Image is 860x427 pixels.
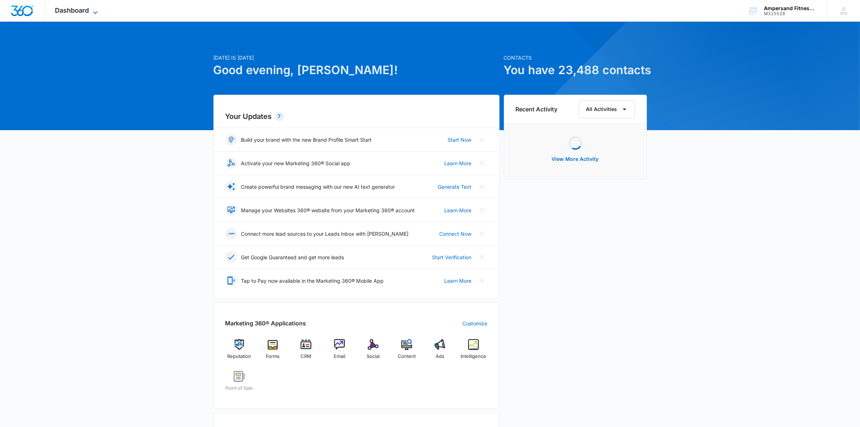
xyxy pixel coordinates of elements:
a: Start Now [448,136,472,144]
img: tab_domain_overview_orange.svg [20,46,25,51]
p: Create powerful brand messaging with our new AI text generator [241,183,395,191]
h2: Your Updates [225,111,488,122]
img: website_grey.svg [12,19,17,25]
h1: You have 23,488 contacts [504,61,647,79]
p: Activate your new Marketing 360® Social app [241,159,351,167]
a: Ads [426,339,454,365]
a: Connect Now [440,230,472,238]
span: Intelligence [461,353,487,360]
div: Domain: [DOMAIN_NAME] [19,19,79,25]
button: Close [476,204,488,216]
a: Start Verification [432,253,472,261]
a: Forms [259,339,286,365]
h1: Good evening, [PERSON_NAME]! [213,61,500,79]
p: Get Google Guaranteed and get more leads [241,253,344,261]
a: Content [393,339,420,365]
button: Close [476,251,488,263]
button: Close [476,134,488,145]
p: Contacts [504,54,647,61]
a: Intelligence [460,339,488,365]
a: Point of Sale [225,371,253,397]
span: Ads [436,353,444,360]
a: Social [359,339,387,365]
div: 7 [275,112,284,121]
img: tab_keywords_by_traffic_grey.svg [72,46,78,51]
button: All Activities [579,100,635,118]
a: Customize [463,320,488,327]
a: CRM [292,339,320,365]
a: Reputation [225,339,253,365]
h6: Recent Activity [516,105,558,114]
div: account name [764,5,817,11]
div: v 4.0.24 [20,12,35,17]
h2: Marketing 360® Applications [225,319,306,328]
a: Generate Text [438,183,472,191]
p: Connect more lead sources to your Leads Inbox with [PERSON_NAME] [241,230,409,238]
a: Learn More [445,206,472,214]
span: Forms [266,353,280,360]
div: Keywords by Traffic [80,46,122,51]
span: Dashboard [55,7,89,14]
button: View More Activity [545,150,606,168]
img: logo_orange.svg [12,12,17,17]
div: account id [764,11,817,16]
button: Close [476,157,488,169]
button: Close [476,228,488,239]
p: [DATE] is [DATE] [213,54,500,61]
button: Close [476,275,488,286]
span: Social [367,353,380,360]
span: CRM [301,353,311,360]
p: Tap to Pay now available in the Marketing 360® Mobile App [241,277,384,285]
a: Learn More [445,277,472,285]
a: Learn More [445,159,472,167]
span: Reputation [227,353,251,360]
span: Content [398,353,416,360]
button: Close [476,181,488,192]
p: Build your brand with the new Brand Profile Smart Start [241,136,372,144]
span: Email [334,353,345,360]
p: Manage your Websites 360® website from your Marketing 360® account [241,206,415,214]
div: Domain Overview [27,46,65,51]
span: Point of Sale [225,385,253,392]
a: Email [326,339,354,365]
